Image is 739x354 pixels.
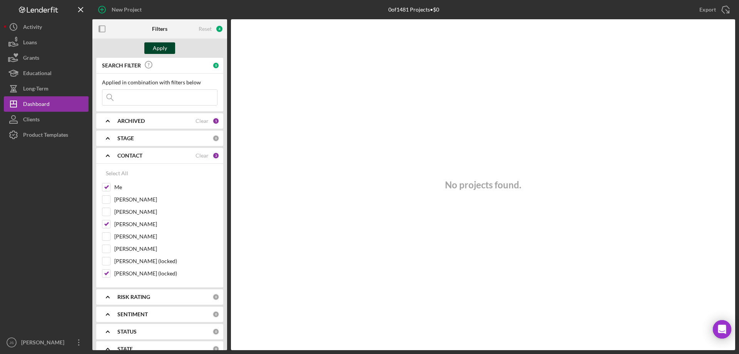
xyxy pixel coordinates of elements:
button: Export [692,2,735,17]
label: [PERSON_NAME] [114,245,217,253]
div: Grants [23,50,39,67]
button: JS[PERSON_NAME] [4,335,89,350]
button: Apply [144,42,175,54]
div: Dashboard [23,96,50,114]
div: Loans [23,35,37,52]
div: Long-Term [23,81,48,98]
label: [PERSON_NAME] [114,233,217,240]
div: 0 [212,135,219,142]
b: Filters [152,26,167,32]
b: ARCHIVED [117,118,145,124]
div: Export [699,2,716,17]
div: [PERSON_NAME] [19,335,69,352]
button: Long-Term [4,81,89,96]
div: 0 [212,346,219,352]
div: 4 [216,25,223,33]
b: STATE [117,346,133,352]
div: 0 [212,294,219,300]
b: CONTACT [117,153,142,159]
label: [PERSON_NAME] (locked) [114,257,217,265]
b: SEARCH FILTER [102,62,141,69]
div: 0 [212,328,219,335]
div: Apply [153,42,167,54]
div: Clear [196,118,209,124]
label: [PERSON_NAME] (locked) [114,270,217,277]
button: Clients [4,112,89,127]
div: 3 [212,152,219,159]
div: 0 of 1481 Projects • $0 [388,7,439,13]
button: Educational [4,65,89,81]
div: Educational [23,65,52,83]
button: Loans [4,35,89,50]
button: Dashboard [4,96,89,112]
div: 1 [212,117,219,124]
button: Product Templates [4,127,89,143]
div: Product Templates [23,127,68,144]
div: Clients [23,112,40,129]
label: [PERSON_NAME] [114,220,217,228]
div: 0 [212,62,219,69]
button: Grants [4,50,89,65]
label: Me [114,183,217,191]
div: Select All [106,166,128,181]
div: New Project [112,2,142,17]
div: Clear [196,153,209,159]
div: Reset [199,26,212,32]
button: New Project [92,2,149,17]
h3: No projects found. [445,180,521,190]
div: Applied in combination with filters below [102,79,217,86]
div: 0 [212,311,219,318]
div: Activity [23,19,42,37]
button: Select All [102,166,132,181]
b: STAGE [117,135,134,141]
button: Activity [4,19,89,35]
b: STATUS [117,329,137,335]
b: SENTIMENT [117,311,148,317]
label: [PERSON_NAME] [114,196,217,203]
b: RISK RATING [117,294,150,300]
div: Open Intercom Messenger [713,320,731,339]
text: JS [9,341,13,345]
label: [PERSON_NAME] [114,208,217,216]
